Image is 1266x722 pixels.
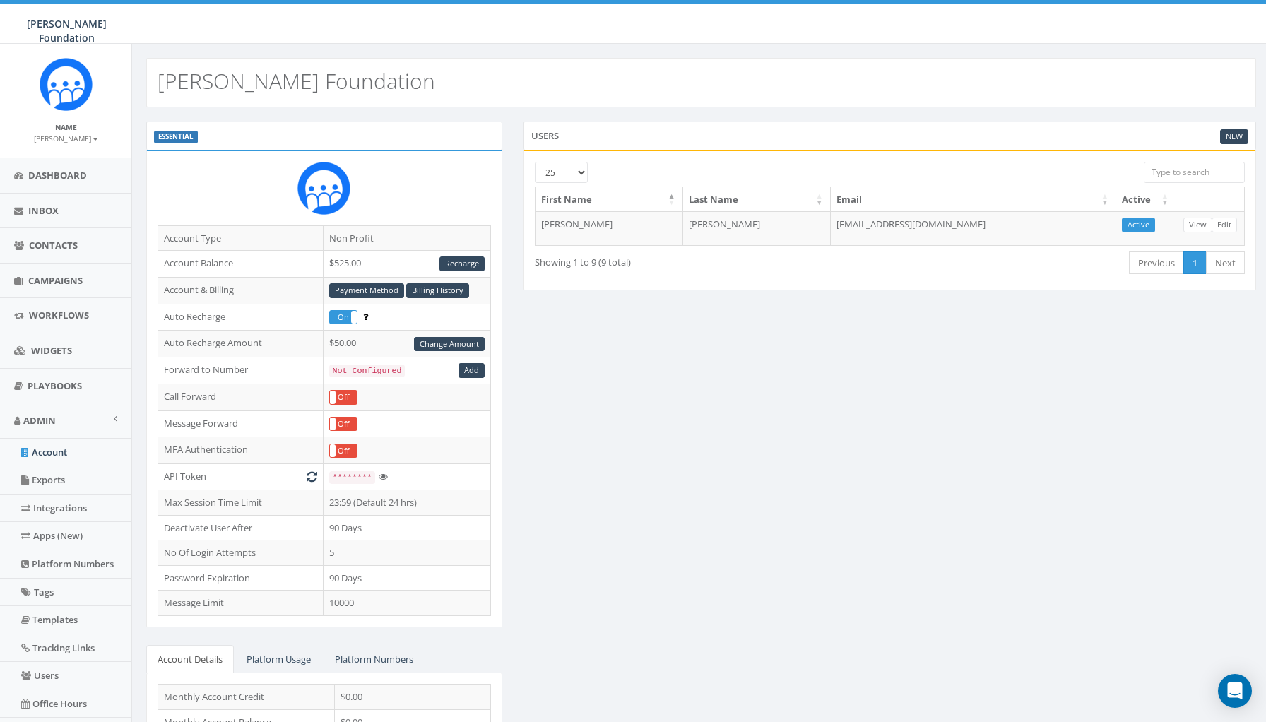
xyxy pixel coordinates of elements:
div: OnOff [329,444,357,458]
a: New [1220,129,1248,144]
span: Campaigns [28,274,83,287]
code: Not Configured [329,365,404,377]
small: [PERSON_NAME] [34,134,98,143]
div: Showing 1 to 9 (9 total) [535,250,818,269]
a: Active [1122,218,1155,232]
a: View [1183,218,1212,232]
td: Password Expiration [158,565,324,591]
a: Edit [1212,218,1237,232]
a: Billing History [406,283,469,298]
td: Forward to Number [158,357,324,384]
td: 90 Days [324,565,490,591]
td: [EMAIL_ADDRESS][DOMAIN_NAME] [831,211,1116,245]
label: ESSENTIAL [154,131,198,143]
span: Workflows [29,309,89,321]
a: Change Amount [414,337,485,352]
td: Account Type [158,225,324,251]
span: Contacts [29,239,78,251]
td: No Of Login Attempts [158,540,324,566]
a: Next [1206,251,1245,275]
td: Non Profit [324,225,490,251]
div: OnOff [329,390,357,405]
th: Last Name: activate to sort column ascending [683,187,831,212]
a: Platform Usage [235,645,322,674]
div: Users [523,122,1256,150]
td: Account Balance [158,251,324,278]
img: Rally_Corp_Icon.png [40,58,93,111]
td: Deactivate User After [158,515,324,540]
td: Call Forward [158,384,324,410]
h2: [PERSON_NAME] Foundation [158,69,435,93]
label: Off [330,444,357,458]
input: Type to search [1144,162,1245,183]
div: OnOff [329,417,357,432]
label: On [330,311,357,324]
a: Account Details [146,645,234,674]
th: First Name: activate to sort column descending [536,187,683,212]
td: $50.00 [324,331,490,357]
td: 23:59 (Default 24 hrs) [324,490,490,515]
a: Payment Method [329,283,404,298]
span: [PERSON_NAME] Foundation [27,17,107,45]
td: $525.00 [324,251,490,278]
div: OnOff [329,310,357,325]
a: Recharge [439,256,485,271]
a: Previous [1129,251,1184,275]
td: MFA Authentication [158,437,324,464]
span: Dashboard [28,169,87,182]
td: [PERSON_NAME] [536,211,683,245]
td: 5 [324,540,490,566]
a: [PERSON_NAME] [34,131,98,144]
td: Message Limit [158,591,324,616]
a: Platform Numbers [324,645,425,674]
td: 90 Days [324,515,490,540]
label: Off [330,418,357,431]
a: 1 [1183,251,1207,275]
span: Playbooks [28,379,82,392]
td: [PERSON_NAME] [683,211,831,245]
span: Enable to prevent campaign failure. [363,310,368,323]
span: Admin [23,414,56,427]
small: Name [55,122,77,132]
div: Open Intercom Messenger [1218,674,1252,708]
td: Message Forward [158,410,324,437]
td: Account & Billing [158,277,324,304]
td: Monthly Account Credit [158,685,335,710]
img: Rally_Corp_Icon.png [297,162,350,215]
span: Inbox [28,204,59,217]
td: $0.00 [335,685,491,710]
td: Max Session Time Limit [158,490,324,515]
i: Generate New Token [307,472,317,481]
a: Add [459,363,485,378]
th: Email: activate to sort column ascending [831,187,1116,212]
label: Off [330,391,357,404]
span: Widgets [31,344,72,357]
td: Auto Recharge [158,304,324,331]
td: API Token [158,464,324,490]
td: 10000 [324,591,490,616]
td: Auto Recharge Amount [158,331,324,357]
th: Active: activate to sort column ascending [1116,187,1176,212]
